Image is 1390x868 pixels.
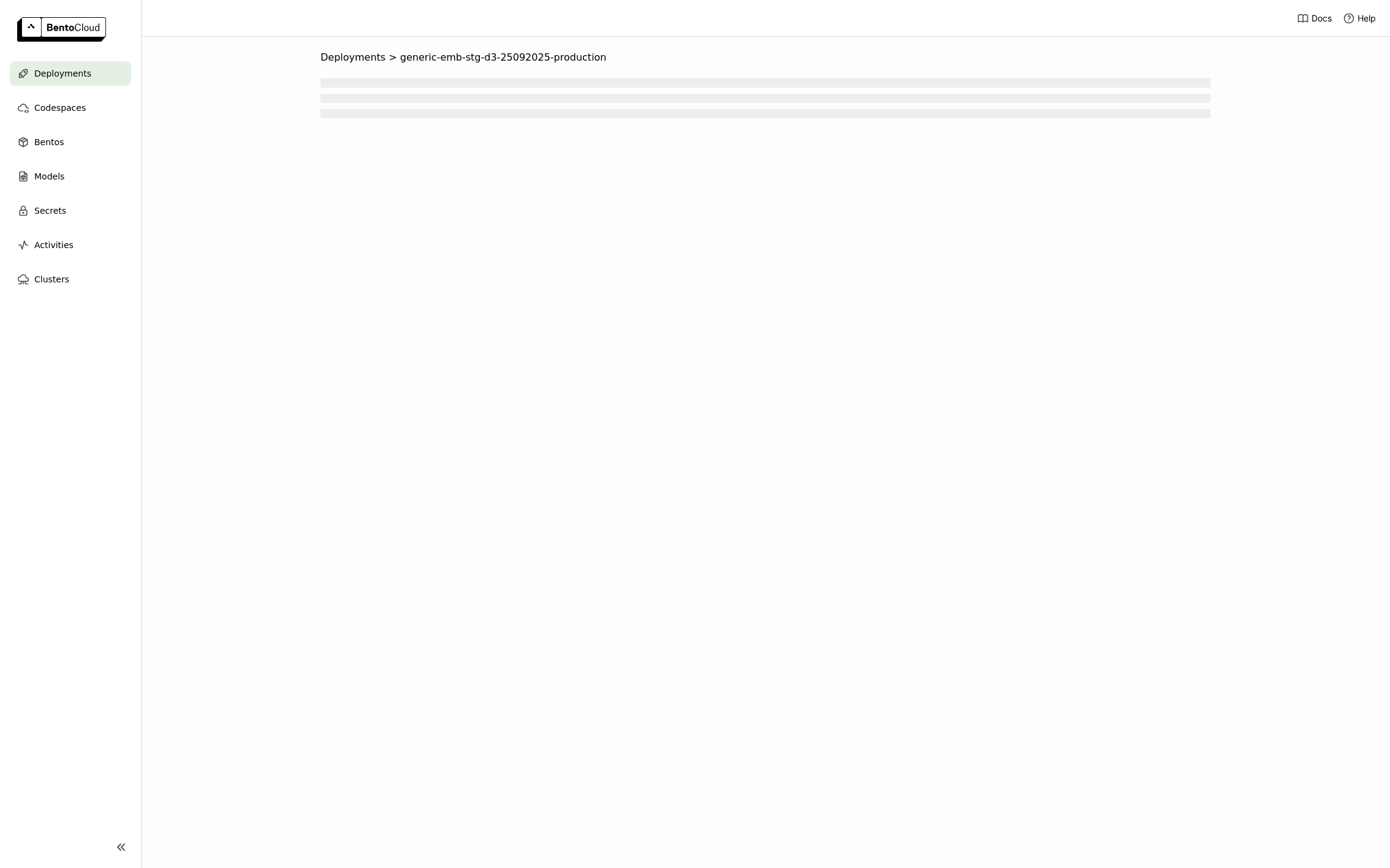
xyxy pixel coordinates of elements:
span: > [385,51,400,64]
a: Clusters [10,267,131,292]
a: Models [10,164,131,189]
span: Docs [1312,13,1332,24]
a: Docs [1297,12,1332,25]
a: Bentos [10,130,131,154]
span: generic-emb-stg-d3-25092025-production [400,51,607,64]
img: logo [17,17,106,42]
div: Help [1343,12,1376,25]
nav: Breadcrumbs navigation [321,51,1210,64]
span: Models [34,169,64,184]
span: Bentos [34,135,64,149]
a: Secrets [10,198,131,223]
span: Secrets [34,203,66,218]
span: Help [1358,13,1376,24]
span: Codespaces [34,100,86,115]
span: Deployments [321,51,385,64]
span: Clusters [34,272,69,287]
span: Activities [34,238,74,252]
a: Activities [10,233,131,257]
span: Deployments [34,66,91,81]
